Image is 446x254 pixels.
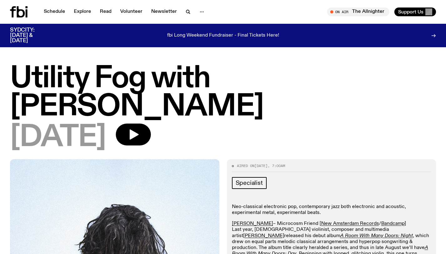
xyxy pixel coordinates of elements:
a: Bandcamp [381,221,405,226]
a: New Amsterdam Records [321,221,379,226]
a: Newsletter [147,8,181,16]
a: [PERSON_NAME] [232,221,273,226]
p: Neo-classical electronic pop, contemporary jazz both electronic and acoustic, experimental metal,... [232,204,431,216]
h1: Utility Fog with [PERSON_NAME] [10,65,436,121]
a: Volunteer [116,8,146,16]
span: Specialist [236,180,263,186]
span: Support Us [398,9,423,15]
button: On AirThe Allnighter [327,8,389,16]
span: Aired on [237,163,254,168]
span: [DATE] [254,163,268,168]
a: A Room With Many Doors: Night [340,233,413,238]
span: , 7:00am [268,163,285,168]
h3: SYDCITY: [DATE] & [DATE] [10,28,50,43]
a: Explore [70,8,95,16]
button: Support Us [394,8,436,16]
span: [DATE] [10,124,106,152]
p: fbi Long Weekend Fundraiser - Final Tickets Here! [167,33,279,38]
a: Read [96,8,115,16]
a: Specialist [232,177,267,189]
a: Schedule [40,8,69,16]
a: [PERSON_NAME] [243,233,284,238]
